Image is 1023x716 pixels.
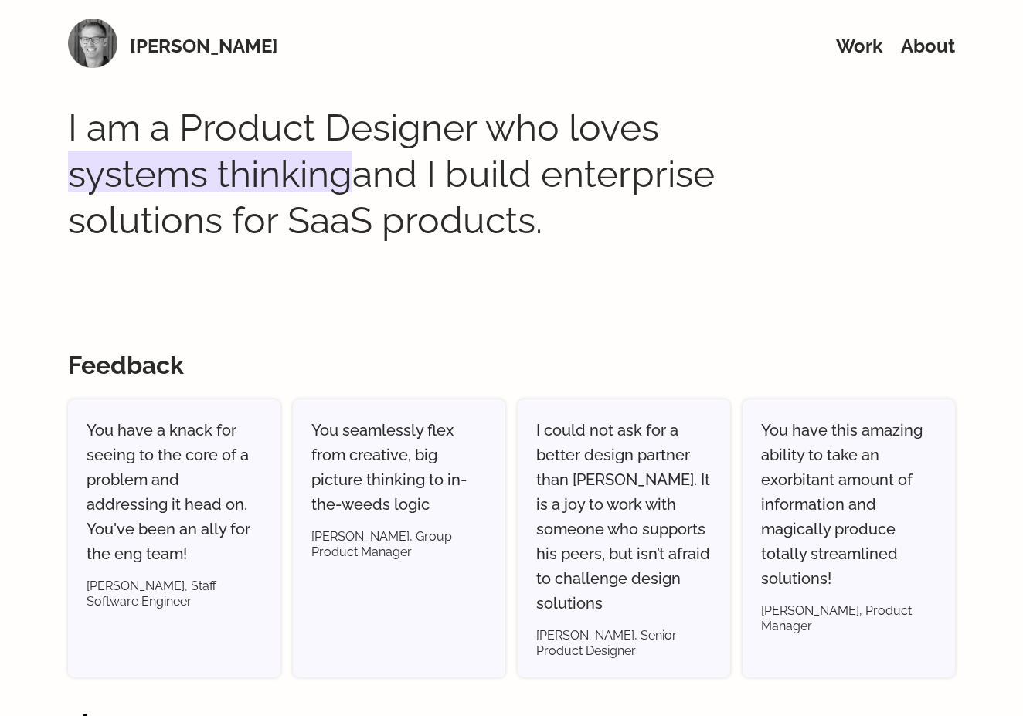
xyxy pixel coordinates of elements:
[68,151,352,197] span: systems thinking
[311,529,487,560] p: [PERSON_NAME], Group Product Manager
[68,350,954,381] p: Feedback
[68,104,748,243] h1: I am a Product Designer who loves and I build enterprise solutions for SaaS products.
[87,418,262,566] p: You have a knack for seeing to the core of a problem and addressing it head on. You've been an al...
[761,418,936,591] p: You have this amazing ability to take an exorbitant amount of information and magically produce t...
[130,35,278,58] a: [PERSON_NAME]
[536,418,712,616] p: I could not ask for a better design partner than [PERSON_NAME]. It is a joy to work with someone ...
[68,19,117,68] img: Logo
[311,418,487,517] p: You seamlessly flex from creative, big picture thinking to in-the-weeds logic
[761,603,936,634] p: [PERSON_NAME], Product Manager
[536,628,712,659] p: [PERSON_NAME], Senior Product Designer
[836,35,882,57] a: Work
[901,35,955,57] a: About
[87,579,262,609] p: [PERSON_NAME], Staff Software Engineer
